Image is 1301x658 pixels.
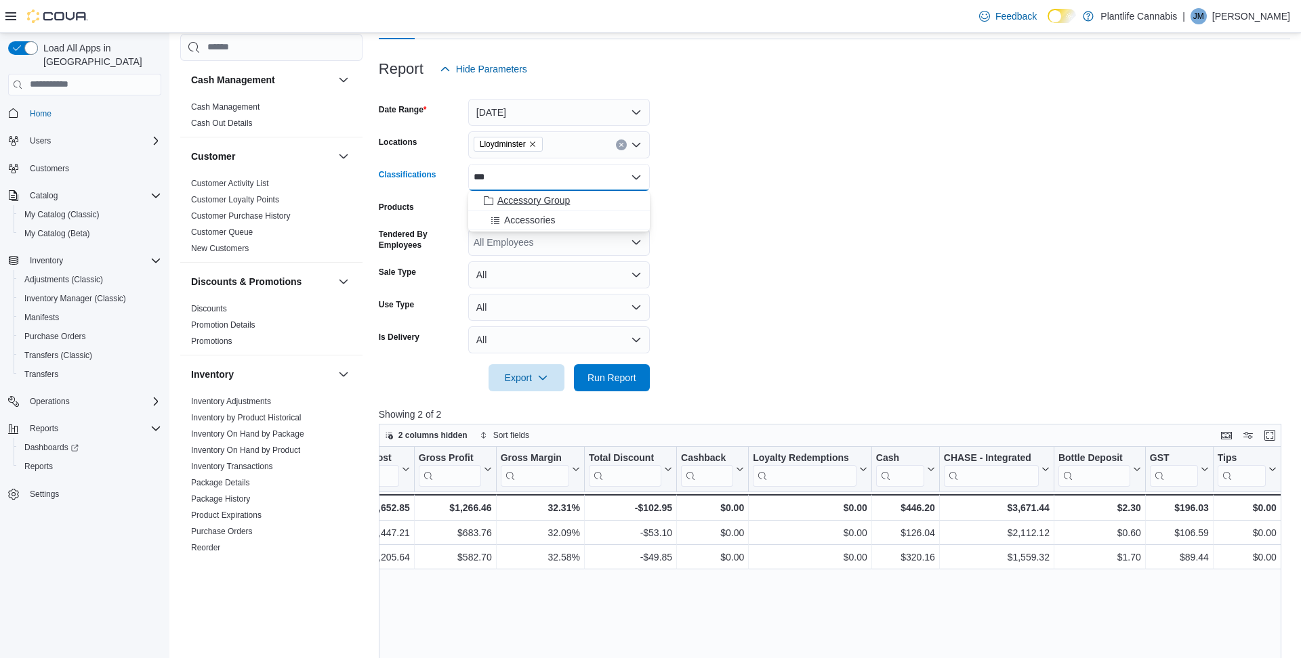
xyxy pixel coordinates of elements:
[480,137,526,151] span: Lloydminster
[191,73,275,87] h3: Cash Management
[474,137,543,152] span: Lloydminster
[497,364,556,391] span: Export
[631,237,642,248] button: Open list of options
[191,478,250,487] a: Package Details
[1150,452,1209,486] button: GST
[191,179,269,188] a: Customer Activity List
[3,251,167,270] button: Inventory
[379,137,417,148] label: Locations
[1212,8,1290,24] p: [PERSON_NAME]
[1182,8,1185,24] p: |
[379,202,414,213] label: Products
[876,452,935,486] button: Cash
[944,452,1039,486] div: CHASE - Integrated
[19,347,98,364] a: Transfers (Classic)
[191,227,253,237] a: Customer Queue
[379,427,473,443] button: 2 columns hidden
[24,331,86,342] span: Purchase Orders
[24,486,64,502] a: Settings
[468,261,650,288] button: All
[1262,427,1278,443] button: Enter fullscreen
[191,150,333,163] button: Customer
[1218,427,1235,443] button: Keyboard shortcuts
[468,191,650,230] div: Choose from the following options
[529,140,537,148] button: Remove Lloydminster from selection in this group
[191,73,333,87] button: Cash Management
[191,211,291,221] span: Customer Purchase History
[27,9,88,23] img: Cova
[753,525,867,541] div: $0.00
[753,452,856,464] div: Loyalty Redemptions
[19,290,161,307] span: Inventory Manager (Classic)
[191,368,333,381] button: Inventory
[191,194,279,205] span: Customer Loyalty Points
[30,423,58,434] span: Reports
[19,458,58,475] a: Reports
[335,273,352,290] button: Discounts & Promotions
[497,194,570,207] span: Accessory Group
[19,309,161,326] span: Manifests
[30,163,69,174] span: Customers
[30,135,51,146] span: Users
[19,290,131,307] a: Inventory Manager (Classic)
[191,195,279,204] a: Customer Loyalty Points
[974,3,1042,30] a: Feedback
[24,160,75,177] a: Customers
[191,445,300,455] a: Inventory On Hand by Product
[38,41,161,68] span: Load All Apps in [GEOGRAPHIC_DATA]
[489,364,564,391] button: Export
[346,452,398,486] div: Total Cost
[19,328,91,345] a: Purchase Orders
[335,148,352,164] button: Customer
[616,139,627,150] button: Clear input
[191,178,269,189] span: Customer Activity List
[191,102,260,112] a: Cash Management
[191,445,300,456] span: Inventory On Hand by Product
[3,392,167,411] button: Operations
[346,452,398,464] div: Total Cost
[1100,8,1177,24] p: Plantlife Cannabis
[191,320,255,330] span: Promotion Details
[191,243,249,254] span: New Customers
[3,104,167,123] button: Home
[191,118,253,128] a: Cash Out Details
[191,320,255,330] a: Promotion Details
[191,275,302,288] h3: Discounts & Promotions
[191,413,302,422] a: Inventory by Product Historical
[1218,549,1277,565] div: $0.00
[30,255,63,266] span: Inventory
[589,549,672,565] div: -$49.85
[8,98,161,540] nav: Complex example
[19,347,161,364] span: Transfers (Classic)
[191,244,249,253] a: New Customers
[24,253,68,269] button: Inventory
[335,72,352,88] button: Cash Management
[14,289,167,308] button: Inventory Manager (Classic)
[14,270,167,289] button: Adjustments (Classic)
[30,108,51,119] span: Home
[24,209,100,220] span: My Catalog (Classic)
[500,525,579,541] div: 32.09%
[1058,452,1130,464] div: Bottle Deposit
[753,549,867,565] div: $0.00
[24,369,58,380] span: Transfers
[474,427,535,443] button: Sort fields
[3,131,167,150] button: Users
[191,526,253,537] span: Purchase Orders
[14,205,167,224] button: My Catalog (Classic)
[19,206,161,223] span: My Catalog (Classic)
[681,452,733,486] div: Cashback
[631,139,642,150] button: Open list of options
[419,525,492,541] div: $683.76
[191,429,304,439] a: Inventory On Hand by Package
[191,510,262,521] span: Product Expirations
[419,500,492,516] div: $1,266.46
[468,211,650,230] button: Accessories
[14,346,167,365] button: Transfers (Classic)
[191,368,234,381] h3: Inventory
[335,366,352,382] button: Inventory
[191,527,253,536] a: Purchase Orders
[379,104,427,115] label: Date Range
[191,429,304,439] span: Inventory On Hand by Package
[1150,500,1209,516] div: $196.03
